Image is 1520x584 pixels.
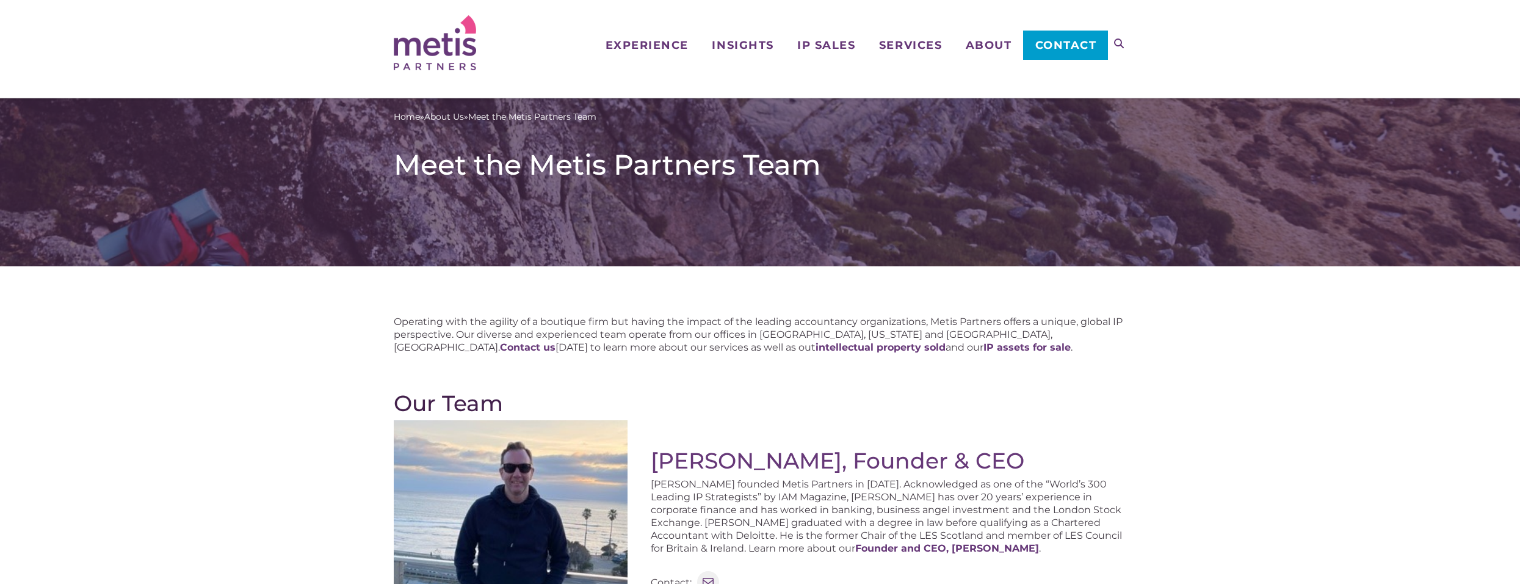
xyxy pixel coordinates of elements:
[394,111,420,123] a: Home
[500,341,556,353] a: Contact us
[983,341,1071,353] a: IP assets for sale
[394,148,1126,182] h1: Meet the Metis Partners Team
[394,111,596,123] span: » »
[424,111,464,123] a: About Us
[394,390,1126,416] h2: Our Team
[966,40,1012,51] span: About
[468,111,596,123] span: Meet the Metis Partners Team
[394,315,1126,354] p: Operating with the agility of a boutique firm but having the impact of the leading accountancy or...
[797,40,855,51] span: IP Sales
[394,15,476,70] img: Metis Partners
[1023,31,1108,60] a: Contact
[816,341,946,353] a: intellectual property sold
[1035,40,1097,51] span: Contact
[606,40,689,51] span: Experience
[651,478,1126,555] p: [PERSON_NAME] founded Metis Partners in [DATE]. Acknowledged as one of the “World’s 300 Leading I...
[712,40,773,51] span: Insights
[855,542,1039,554] a: Founder and CEO, [PERSON_NAME]
[879,40,942,51] span: Services
[651,447,1024,474] a: [PERSON_NAME], Founder & CEO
